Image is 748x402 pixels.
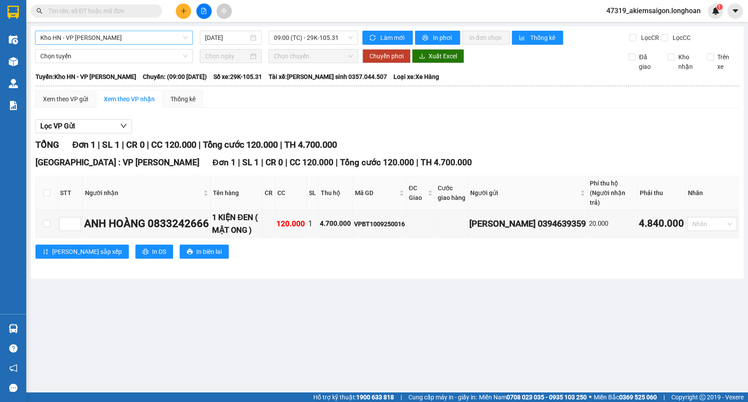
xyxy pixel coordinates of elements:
span: | [336,157,338,167]
img: warehouse-icon [9,35,18,44]
th: STT [58,176,83,210]
div: 1 KIỆN ĐEN ( MẬT ONG ) [212,211,261,236]
span: | [280,139,282,150]
span: caret-down [731,7,739,15]
span: TH 4.700.000 [284,139,337,150]
span: Tổng cước 120.000 [340,157,414,167]
div: 120.000 [277,218,305,230]
img: icon-new-feature [712,7,720,15]
strong: 0369 525 060 [619,394,657,401]
span: | [285,157,287,167]
span: Số xe: 29K-105.31 [213,72,262,82]
span: Mã GD [355,188,397,198]
span: ⚪️ [589,395,592,399]
div: [PERSON_NAME] 0394639359 [469,217,586,231]
span: | [663,392,665,402]
span: 47319_akiemsaigon.longhoan [599,5,708,16]
img: warehouse-icon [9,79,18,88]
span: [GEOGRAPHIC_DATA] : VP [PERSON_NAME] [35,157,199,167]
input: 13/09/2025 [205,33,248,43]
span: Người nhận [85,188,202,198]
img: solution-icon [9,101,18,110]
span: CC 120.000 [290,157,333,167]
span: Chuyến: (09:00 [DATE]) [143,72,207,82]
span: SL 1 [242,157,259,167]
button: plus [176,4,191,19]
button: bar-chartThống kê [512,31,563,45]
span: Chọn tuyến [40,50,188,63]
span: sync [369,35,377,42]
span: plus [181,8,187,14]
div: ANH HOÀNG 0833242666 [84,216,209,232]
span: notification [9,364,18,372]
img: warehouse-icon [9,57,18,66]
span: TH 4.700.000 [421,157,472,167]
span: Thống kê [530,33,556,43]
span: | [238,157,240,167]
span: [PERSON_NAME] sắp xếp [52,247,122,256]
span: ĐC Giao [409,183,426,203]
th: Phí thu hộ (Người nhận trả) [588,176,638,210]
span: message [9,384,18,392]
span: Xuất Excel [429,51,457,61]
div: Nhãn [688,188,736,198]
span: In DS [152,247,166,256]
button: sort-ascending[PERSON_NAME] sắp xếp [35,245,129,259]
div: 20.000 [589,219,636,229]
span: Đơn 1 [72,139,96,150]
span: Chọn chuyến [274,50,352,63]
span: CC 120.000 [151,139,196,150]
span: 09:00 (TC) - 29K-105.31 [274,31,352,44]
th: SL [307,176,319,210]
strong: 1900 633 818 [356,394,394,401]
span: 1 [718,4,721,10]
span: Miền Nam [479,392,587,402]
span: Người gửi [470,188,578,198]
div: Thống kê [170,94,195,104]
button: syncLàm mới [362,31,413,45]
span: Miền Bắc [594,392,657,402]
th: Cước giao hàng [435,176,468,210]
div: Xem theo VP nhận [104,94,155,104]
span: Tài xế: [PERSON_NAME] sinh 0357.044.507 [269,72,387,82]
div: 1 [308,217,317,230]
span: | [146,139,149,150]
span: SL 1 [102,139,119,150]
button: aim [216,4,232,19]
span: | [261,157,263,167]
span: Lọc CC [669,33,692,43]
span: Đã giao [635,52,661,71]
button: printerIn DS [135,245,173,259]
div: VPBT1009250016 [354,219,405,229]
span: | [98,139,100,150]
span: question-circle [9,344,18,352]
span: copyright [699,394,705,400]
span: Hỗ trợ kỹ thuật: [313,392,394,402]
div: 4.700.000 [320,219,351,229]
input: Chọn ngày [205,51,248,61]
span: printer [422,35,429,42]
button: printerIn biên lai [180,245,229,259]
th: Tên hàng [211,176,262,210]
span: aim [221,8,227,14]
th: Thu hộ [319,176,353,210]
span: Loại xe: Xe Hàng [393,72,439,82]
span: bar-chart [519,35,526,42]
th: CR [262,176,275,210]
span: Lọc VP Gửi [40,121,75,132]
span: | [401,392,402,402]
span: printer [187,249,193,256]
button: In đơn chọn [462,31,510,45]
span: file-add [201,8,207,14]
span: Đơn 1 [213,157,236,167]
button: printerIn phơi [415,31,460,45]
span: down [120,122,127,129]
button: Chuyển phơi [362,49,411,63]
b: Tuyến: Kho HN - VP [PERSON_NAME] [35,73,136,80]
span: In biên lai [196,247,222,256]
span: Kho nhận [674,52,700,71]
strong: 0708 023 035 - 0935 103 250 [507,394,587,401]
span: CR 0 [126,139,144,150]
span: TỔNG [35,139,59,150]
span: In phơi [433,33,453,43]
